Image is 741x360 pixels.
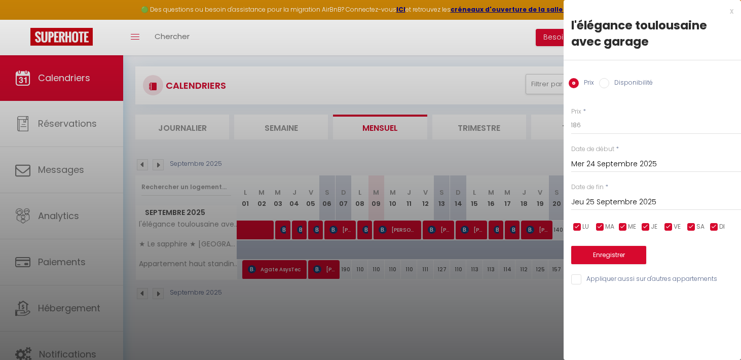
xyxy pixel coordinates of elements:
[651,222,657,232] span: JE
[571,145,614,154] label: Date de début
[579,78,594,89] label: Prix
[8,4,39,34] button: Ouvrir le widget de chat LiveChat
[605,222,614,232] span: MA
[564,5,733,17] div: x
[719,222,725,232] span: DI
[571,246,646,264] button: Enregistrer
[628,222,636,232] span: ME
[571,17,733,50] div: l'élégance toulousaine avec garage
[571,183,604,192] label: Date de fin
[674,222,681,232] span: VE
[609,78,653,89] label: Disponibilité
[571,107,581,117] label: Prix
[582,222,589,232] span: LU
[696,222,705,232] span: SA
